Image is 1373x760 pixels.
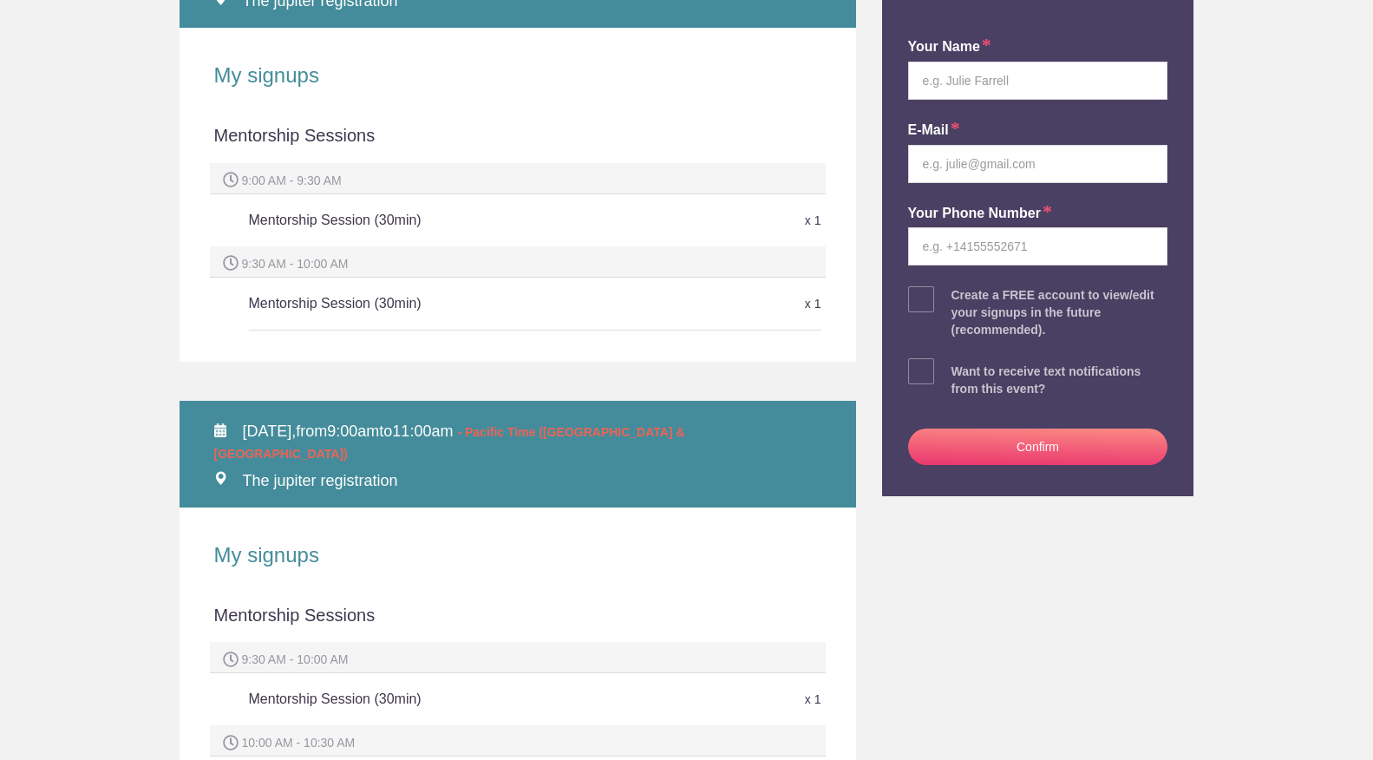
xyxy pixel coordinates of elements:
[214,603,821,643] div: Mentorship Sessions
[951,286,1168,338] div: Create a FREE account to view/edit your signups in the future (recommended).
[249,682,631,717] h5: Mentorship Session (30min)
[214,423,226,437] img: Calendar alt
[214,62,821,88] h2: My signups
[631,685,821,715] div: x 1
[631,206,821,236] div: x 1
[214,123,821,163] div: Mentorship Sessions
[223,172,239,187] img: Spot time
[210,642,826,673] div: 9:30 AM - 10:00 AM
[210,725,826,757] div: 10:00 AM - 10:30 AM
[908,62,1168,100] input: e.g. Julie Farrell
[223,652,239,667] img: Spot time
[908,227,1168,265] input: e.g. +14155552671
[631,289,821,319] div: x 1
[908,121,960,141] label: E-mail
[210,246,826,278] div: 9:30 AM - 10:00 AM
[223,255,239,271] img: Spot time
[908,429,1168,465] button: Confirm
[327,423,379,440] span: 9:00am
[249,286,631,321] h5: Mentorship Session (30min)
[214,542,821,568] h2: My signups
[214,423,685,462] span: from to
[249,203,631,238] h5: Mentorship Session (30min)
[210,163,826,194] div: 9:00 AM - 9:30 AM
[908,145,1168,183] input: e.g. julie@gmail.com
[908,204,1053,224] label: Your Phone Number
[392,423,453,440] span: 11:00am
[223,735,239,750] img: Spot time
[908,37,991,57] label: your name
[243,423,297,440] span: [DATE],
[951,363,1168,397] div: Want to receive text notifications from this event?
[243,472,398,489] span: The jupiter registration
